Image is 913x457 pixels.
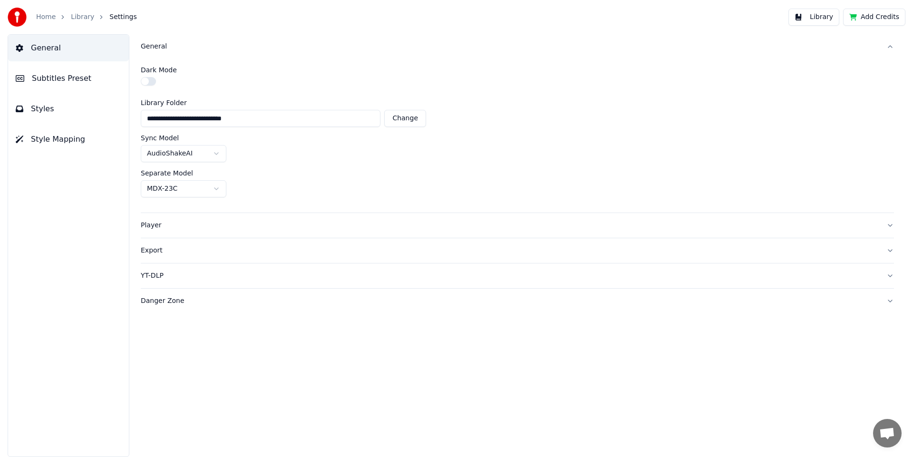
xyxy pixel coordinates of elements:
[71,12,94,22] a: Library
[8,65,129,92] button: Subtitles Preset
[141,238,894,263] button: Export
[36,12,56,22] a: Home
[141,221,879,230] div: Player
[873,419,902,447] div: Open chat
[8,35,129,61] button: General
[141,246,879,255] div: Export
[141,296,879,306] div: Danger Zone
[141,263,894,288] button: YT-DLP
[8,126,129,153] button: Style Mapping
[384,110,426,127] button: Change
[141,213,894,238] button: Player
[141,67,177,73] label: Dark Mode
[141,99,426,106] label: Library Folder
[843,9,905,26] button: Add Credits
[32,73,91,84] span: Subtitles Preset
[141,42,879,51] div: General
[141,289,894,313] button: Danger Zone
[36,12,137,22] nav: breadcrumb
[141,271,879,281] div: YT-DLP
[788,9,839,26] button: Library
[109,12,136,22] span: Settings
[8,96,129,122] button: Styles
[141,170,193,176] label: Separate Model
[141,59,894,213] div: General
[141,34,894,59] button: General
[31,42,61,54] span: General
[141,135,179,141] label: Sync Model
[31,103,54,115] span: Styles
[8,8,27,27] img: youka
[31,134,85,145] span: Style Mapping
